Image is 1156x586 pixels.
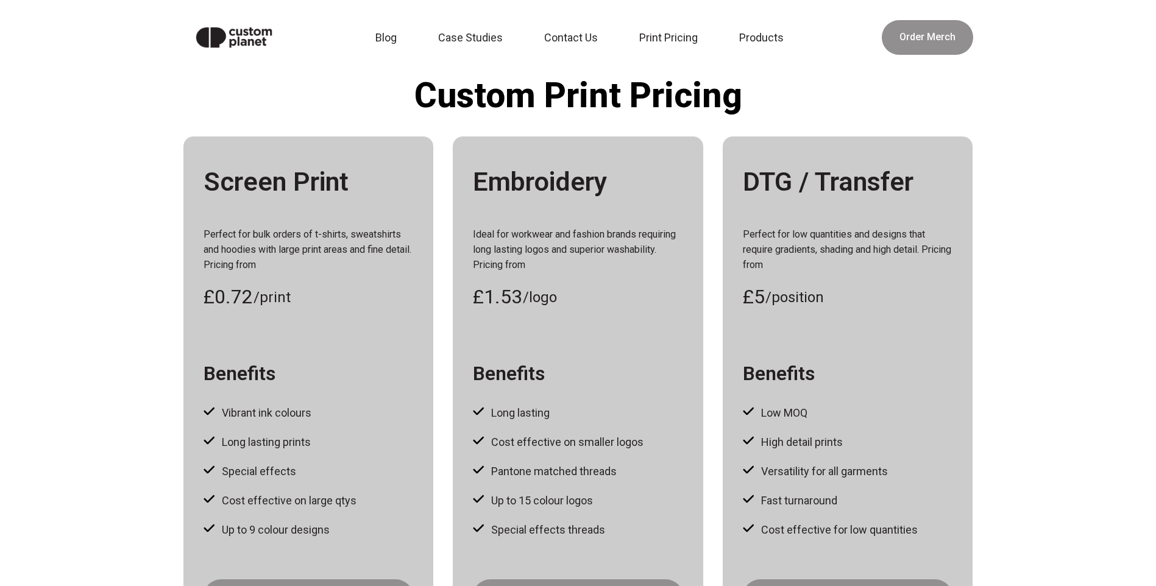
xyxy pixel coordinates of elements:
li: Fast turnaround [743,492,918,509]
p: Perfect for bulk orders of t-shirts, sweatshirts and hoodies with large print areas and fine deta... [204,227,414,272]
li: Cost effective for low quantities [743,521,918,538]
h2: Screen Print [204,166,414,198]
a: Case Studies [431,24,517,51]
p: Perfect for low quantities and designs that require gradients, shading and high detail. Pricing from [743,227,953,272]
li: Long lasting prints [204,434,356,451]
span: £1.53 [473,282,522,312]
li: Vibrant ink colours [204,404,356,422]
nav: Main navigation [299,24,867,51]
span: £5 [743,282,765,312]
a: Products [732,24,798,51]
li: Long lasting [473,404,644,422]
a: Order Merch [882,20,973,55]
span: £0.72 [204,282,253,312]
li: Cost effective on large qtys [204,492,356,509]
a: Blog [368,24,411,51]
li: High detail prints [743,434,918,451]
a: Print Pricing [632,24,712,51]
iframe: Chat Widget [1095,528,1156,586]
img: Custom Planet logo in black [183,15,285,60]
h3: Benefits [204,362,275,385]
li: Up to 15 colour logos [473,492,644,509]
li: Special effects [204,463,356,480]
p: Ideal for workwear and fashion brands requiring long lasting logos and superior washability. Pric... [473,227,683,272]
h2: Embroidery [473,166,683,198]
li: Cost effective on smaller logos [473,434,644,451]
a: Contact Us [537,24,612,51]
h2: DTG / Transfer [743,166,953,198]
h1: Custom Print Pricing [325,75,831,116]
li: Special effects threads [473,521,644,538]
li: Up to 9 colour designs [204,521,356,538]
li: Pantone matched threads [473,463,644,480]
span: /print [254,286,291,309]
li: Versatility for all garments [743,463,918,480]
li: Low MOQ [743,404,918,422]
h3: Benefits [473,362,545,385]
h3: Benefits [743,362,815,385]
span: /position [765,286,824,309]
span: /logo [523,286,557,309]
